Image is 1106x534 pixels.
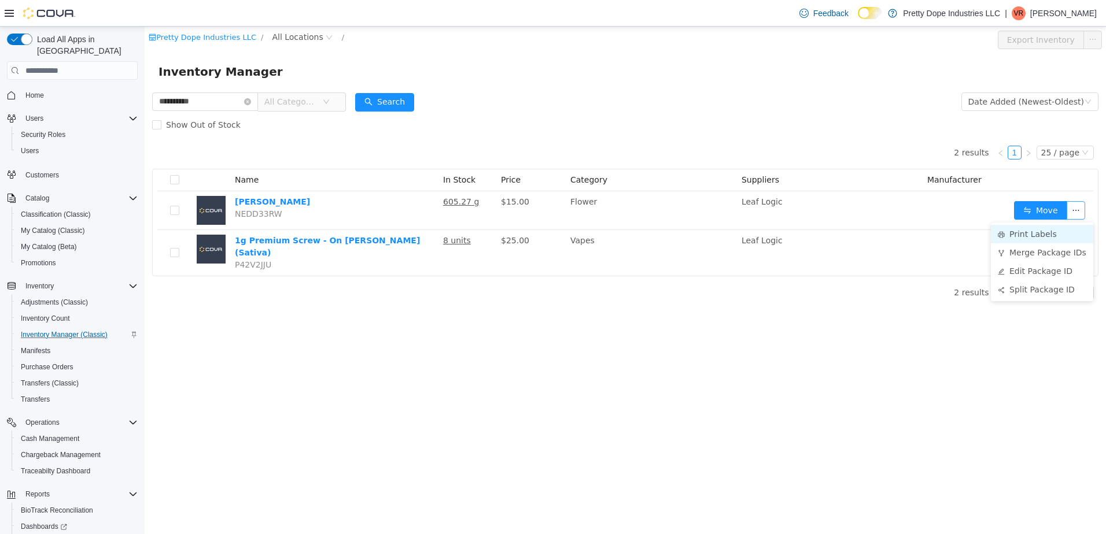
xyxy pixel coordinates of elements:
a: Traceabilty Dashboard [16,464,95,478]
span: Purchase Orders [21,362,73,372]
button: Promotions [12,255,142,271]
button: Cash Management [12,431,142,447]
span: Customers [25,170,59,180]
a: Classification (Classic) [16,207,95,221]
i: icon: down [940,72,947,80]
div: 25 / page [897,120,935,132]
span: Name [90,149,114,158]
button: Reports [2,486,142,502]
span: Cash Management [21,434,79,443]
span: Users [21,146,39,155]
span: Chargeback Management [16,448,138,462]
a: Transfers (Classic) [16,376,83,390]
button: icon: searchSearch [211,66,270,85]
button: Operations [21,416,64,429]
img: Jack Herer placeholder [52,169,81,198]
span: All Categories [120,69,172,81]
span: Catalog [21,191,138,205]
a: Promotions [16,256,61,270]
u: 8 units [298,209,326,218]
li: Split Package ID [846,254,949,272]
span: / [116,6,119,15]
span: Chargeback Management [21,450,101,459]
span: / [197,6,200,15]
li: Edit Package ID [846,235,949,254]
span: Home [21,88,138,102]
button: Inventory Manager (Classic) [12,327,142,343]
p: [PERSON_NAME] [1030,6,1097,20]
a: Adjustments (Classic) [16,295,93,309]
a: [PERSON_NAME] [90,170,165,180]
span: Home [25,91,44,100]
button: Inventory Count [12,310,142,327]
img: Cova [23,8,75,19]
td: Flower [421,165,592,203]
span: VR [1014,6,1024,20]
button: Users [2,110,142,127]
span: Category [426,149,463,158]
span: Promotions [21,258,56,268]
i: icon: down [937,123,944,131]
li: Print Labels [846,198,949,217]
a: Feedback [795,2,853,25]
a: Inventory Count [16,311,75,325]
button: Catalog [2,190,142,206]
button: Adjustments (Classic) [12,294,142,310]
span: My Catalog (Beta) [21,242,77,251]
div: Victoria Richardson [1012,6,1026,20]
td: Vapes [421,203,592,249]
span: Adjustments (Classic) [16,295,138,309]
span: All Locations [127,4,178,17]
a: Security Roles [16,128,70,142]
button: icon: swapMove [869,175,923,193]
span: Inventory Manager (Classic) [21,330,108,339]
a: Chargeback Management [16,448,105,462]
span: Purchase Orders [16,360,138,374]
p: Pretty Dope Industries LLC [903,6,1000,20]
i: icon: fork [853,223,860,230]
span: Dashboards [21,522,67,531]
span: Customers [21,167,138,181]
span: Inventory Manager (Classic) [16,328,138,342]
button: Transfers (Classic) [12,375,142,391]
a: My Catalog (Beta) [16,240,82,254]
i: icon: close-circle [99,72,106,79]
i: icon: right [880,123,887,130]
span: In Stock [298,149,331,158]
span: $15.00 [356,170,385,180]
span: Inventory [25,281,54,291]
button: Catalog [21,191,54,205]
a: Users [16,144,43,158]
p: | [1005,6,1007,20]
button: BioTrack Reconciliation [12,502,142,518]
button: Security Roles [12,127,142,143]
span: Classification (Classic) [21,210,91,219]
button: Purchase Orders [12,359,142,375]
span: Catalog [25,194,49,203]
button: Customers [2,166,142,183]
button: Chargeback Management [12,447,142,463]
span: My Catalog (Classic) [21,226,85,235]
button: Classification (Classic) [12,206,142,222]
u: 605.27 g [298,170,334,180]
span: Manifests [16,344,138,358]
a: 1g Premium Screw - On [PERSON_NAME] (Sativa) [90,209,275,231]
span: BioTrack Reconciliation [21,506,93,515]
span: Load All Apps in [GEOGRAPHIC_DATA] [32,34,138,57]
button: Users [12,143,142,159]
span: Transfers (Classic) [16,376,138,390]
a: BioTrack Reconciliation [16,503,98,517]
span: Leaf Logic [597,209,638,218]
button: icon: ellipsis [922,175,941,193]
span: Adjustments (Classic) [21,298,88,307]
span: My Catalog (Classic) [16,224,138,238]
li: Next Page [877,119,891,133]
a: Purchase Orders [16,360,78,374]
button: Manifests [12,343,142,359]
li: 2 results [809,119,844,133]
button: Traceabilty Dashboard [12,463,142,479]
i: icon: printer [853,205,860,212]
span: NEDD33RW [90,183,138,192]
a: icon: shopPretty Dope Industries LLC [4,6,112,15]
a: Cash Management [16,432,84,446]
